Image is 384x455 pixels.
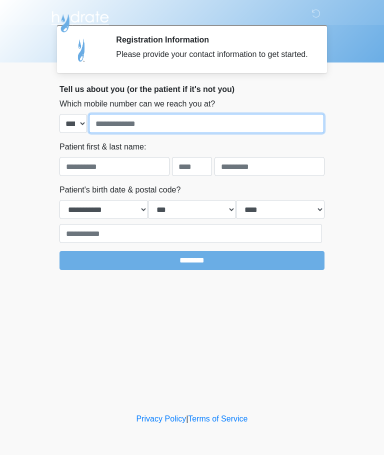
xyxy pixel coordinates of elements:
[59,141,146,153] label: Patient first & last name:
[49,7,110,33] img: Hydrate IV Bar - Arcadia Logo
[186,414,188,423] a: |
[59,84,324,94] h2: Tell us about you (or the patient if it's not you)
[136,414,186,423] a: Privacy Policy
[59,184,180,196] label: Patient's birth date & postal code?
[116,48,309,60] div: Please provide your contact information to get started.
[67,35,97,65] img: Agent Avatar
[59,98,215,110] label: Which mobile number can we reach you at?
[188,414,247,423] a: Terms of Service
